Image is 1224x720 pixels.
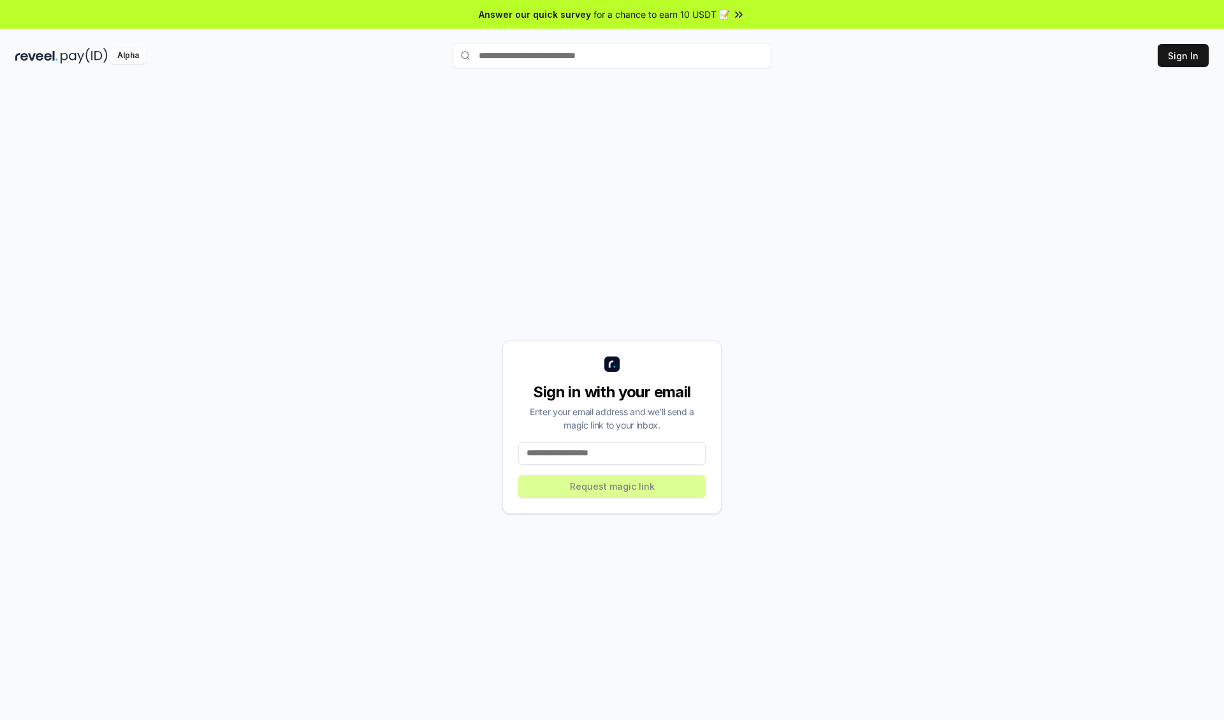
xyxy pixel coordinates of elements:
span: Answer our quick survey [479,8,591,21]
img: pay_id [61,48,108,64]
span: for a chance to earn 10 USDT 📝 [594,8,730,21]
div: Alpha [110,48,146,64]
img: logo_small [604,356,620,372]
div: Enter your email address and we’ll send a magic link to your inbox. [518,405,706,432]
button: Sign In [1158,44,1209,67]
div: Sign in with your email [518,382,706,402]
img: reveel_dark [15,48,58,64]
